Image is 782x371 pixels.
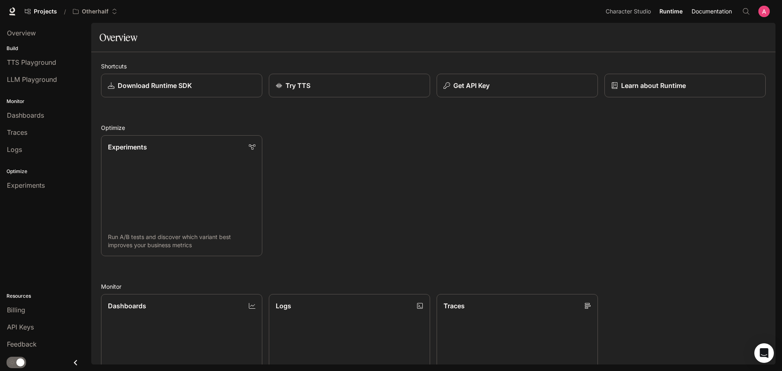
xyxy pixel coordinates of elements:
[758,6,770,17] img: User avatar
[692,7,732,17] span: Documentation
[444,301,465,311] p: Traces
[118,81,192,90] p: Download Runtime SDK
[101,74,262,97] a: Download Runtime SDK
[437,74,598,97] button: Get API Key
[101,62,766,70] h2: Shortcuts
[61,7,69,16] div: /
[34,8,57,15] span: Projects
[606,7,651,17] span: Character Studio
[101,282,766,291] h2: Monitor
[621,81,686,90] p: Learn about Runtime
[604,74,766,97] a: Learn about Runtime
[21,3,61,20] a: Go to projects
[108,233,255,249] p: Run A/B tests and discover which variant best improves your business metrics
[756,3,772,20] button: User avatar
[101,135,262,256] a: ExperimentsRun A/B tests and discover which variant best improves your business metrics
[69,3,121,20] button: Open workspace menu
[659,7,683,17] span: Runtime
[286,81,310,90] p: Try TTS
[754,343,774,363] div: Open Intercom Messenger
[99,29,137,46] h1: Overview
[687,3,736,20] a: Documentation
[101,123,766,132] h2: Optimize
[656,3,686,20] a: Runtime
[269,74,430,97] a: Try TTS
[108,301,146,311] p: Dashboards
[276,301,291,311] p: Logs
[601,3,655,20] a: Character Studio
[738,3,754,20] button: Open Command Menu
[453,81,490,90] p: Get API Key
[108,142,147,152] p: Experiments
[82,8,108,15] p: Otherhalf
